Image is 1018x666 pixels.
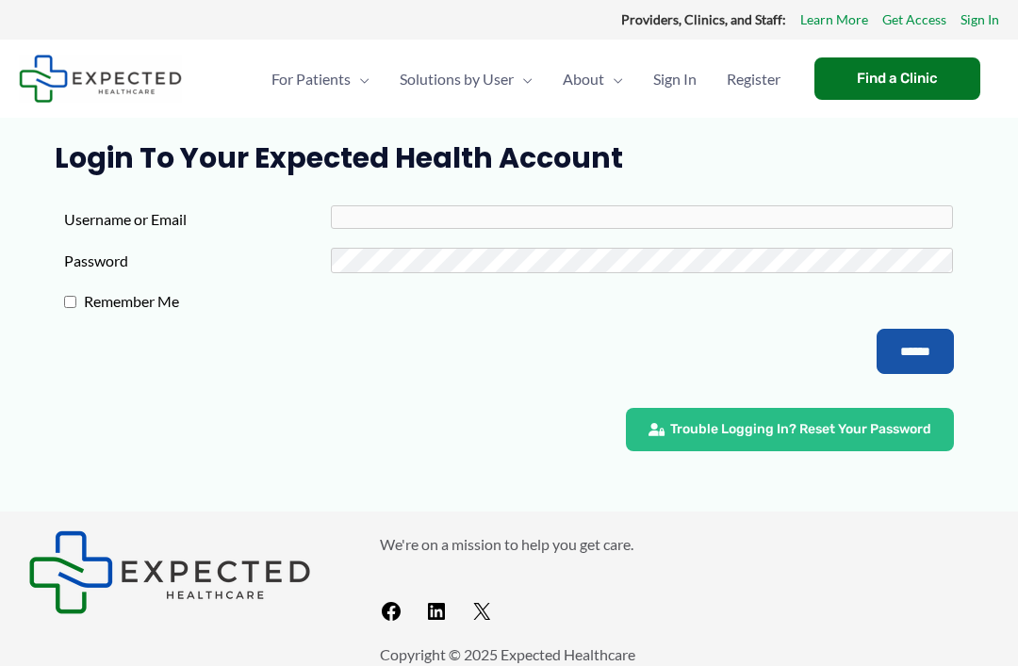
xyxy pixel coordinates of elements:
[28,530,311,614] img: Expected Healthcare Logo - side, dark font, small
[961,8,999,32] a: Sign In
[712,46,796,112] a: Register
[800,8,868,32] a: Learn More
[548,46,638,112] a: AboutMenu Toggle
[882,8,946,32] a: Get Access
[727,46,780,112] span: Register
[380,530,990,631] aside: Footer Widget 2
[64,205,331,234] label: Username or Email
[814,57,980,100] a: Find a Clinic
[400,46,514,112] span: Solutions by User
[256,46,796,112] nav: Primary Site Navigation
[563,46,604,112] span: About
[621,11,786,27] strong: Providers, Clinics, and Staff:
[64,247,331,275] label: Password
[55,141,962,175] h1: Login to Your Expected Health Account
[380,530,990,559] p: We're on a mission to help you get care.
[604,46,623,112] span: Menu Toggle
[514,46,533,112] span: Menu Toggle
[670,423,931,436] span: Trouble Logging In? Reset Your Password
[271,46,351,112] span: For Patients
[76,287,343,316] label: Remember Me
[19,55,182,103] img: Expected Healthcare Logo - side, dark font, small
[351,46,369,112] span: Menu Toggle
[638,46,712,112] a: Sign In
[28,530,333,614] aside: Footer Widget 1
[256,46,385,112] a: For PatientsMenu Toggle
[653,46,697,112] span: Sign In
[380,645,635,663] span: Copyright © 2025 Expected Healthcare
[385,46,548,112] a: Solutions by UserMenu Toggle
[626,408,954,451] a: Trouble Logging In? Reset Your Password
